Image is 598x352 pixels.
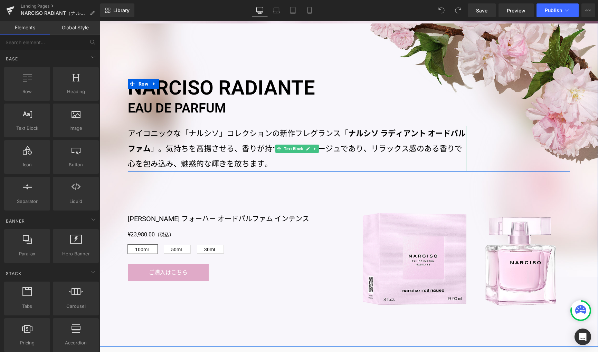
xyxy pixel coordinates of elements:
span: Preview [507,7,525,14]
span: Base [5,56,19,62]
span: NARCISO RADIANT（ナルシソ ラディアント）｜[PERSON_NAME] [21,10,87,16]
span: Tabs [6,303,48,310]
span: Liquid [55,198,97,205]
a: Expand / Collapse [50,58,59,68]
span: EAU DE PARFUM [28,80,126,95]
span: 30mL [104,224,117,233]
span: Button [55,161,97,168]
button: Publish [537,3,579,17]
a: Landing Pages [21,3,100,9]
img: ナルシソ ラディアント オードパルファム [263,192,456,285]
a: ご購入はこちら [28,243,109,261]
div: （税込） [28,209,249,219]
span: Stack [5,270,22,277]
button: Undo [435,3,448,17]
span: Accordion [55,339,97,346]
button: Redo [451,3,465,17]
a: Global Style [50,21,100,35]
span: Carousel [55,303,97,310]
button: More [581,3,595,17]
span: Banner [5,218,26,224]
span: Save [476,7,487,14]
a: Tablet [285,3,301,17]
span: Parallax [6,250,48,257]
a: [PERSON_NAME] フォーハー オードパルファム インテンス [28,192,209,204]
div: Open Intercom Messenger [575,329,591,345]
h3: NARCISO RADIANTE [28,58,367,96]
span: 100mL [35,224,50,233]
span: ご購入はこちら [49,248,88,255]
a: Expand / Collapse [212,124,219,132]
a: Mobile [301,3,318,17]
a: Desktop [251,3,268,17]
span: Image [55,125,97,132]
a: Preview [499,3,534,17]
a: Laptop [268,3,285,17]
span: Icon [6,161,48,168]
span: Hero Banner [55,250,97,257]
span: Row [37,58,50,68]
span: Publish [545,8,562,13]
span: Heading [55,88,97,95]
span: Text Block [183,124,205,132]
span: ¥23,980.00 [28,209,55,219]
span: Separator [6,198,48,205]
a: New Library [100,3,134,17]
span: Text Block [6,125,48,132]
span: Row [6,88,48,95]
span: Library [113,7,130,13]
span: Pricing [6,339,48,346]
span: 50mL [71,224,84,233]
